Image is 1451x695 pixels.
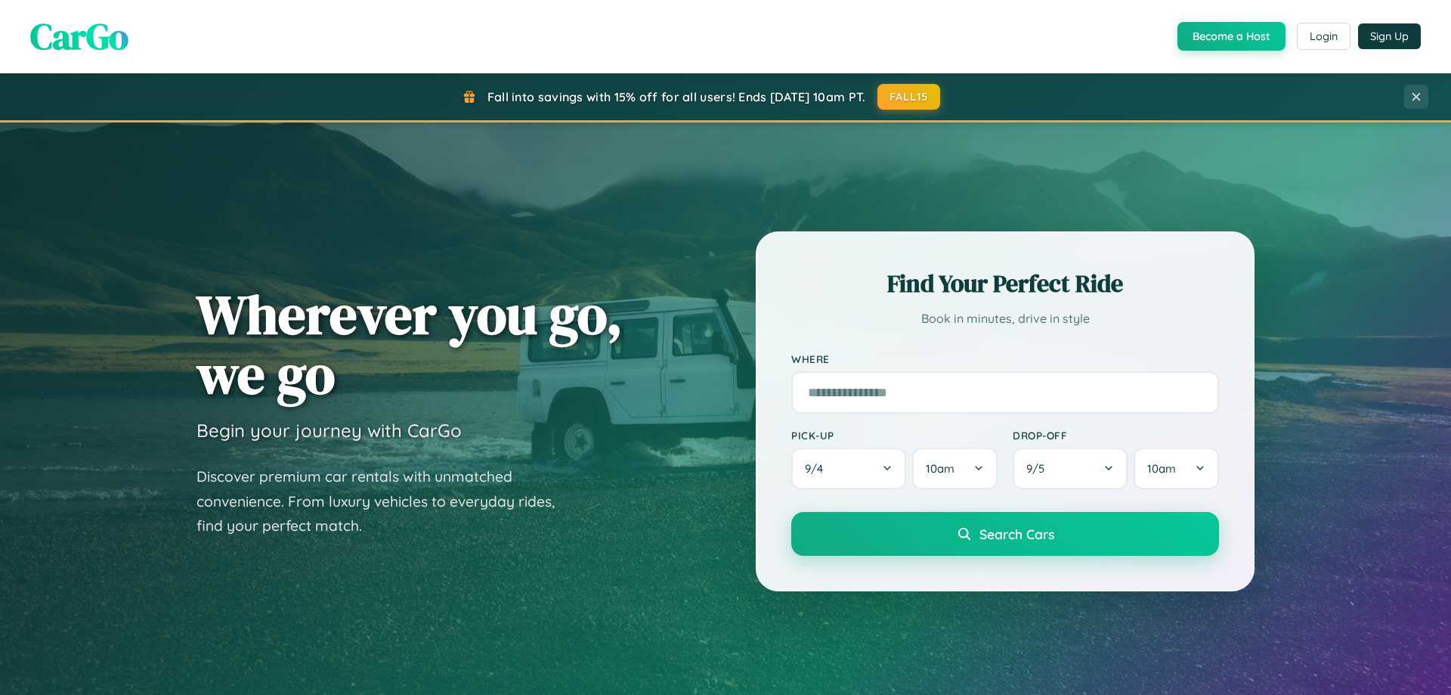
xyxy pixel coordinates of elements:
[1013,448,1128,489] button: 9/5
[196,419,462,442] h3: Begin your journey with CarGo
[979,526,1054,542] span: Search Cars
[791,512,1219,556] button: Search Cars
[805,461,831,476] span: 9 / 4
[30,11,128,61] span: CarGo
[791,448,906,489] button: 9/4
[791,429,998,442] label: Pick-up
[196,284,623,404] h1: Wherever you go, we go
[926,461,954,476] span: 10am
[1013,429,1219,442] label: Drop-off
[877,84,941,110] button: FALL15
[487,89,866,104] span: Fall into savings with 15% off for all users! Ends [DATE] 10am PT.
[1026,461,1052,476] span: 9 / 5
[1134,448,1219,489] button: 10am
[791,308,1219,330] p: Book in minutes, drive in style
[1147,461,1176,476] span: 10am
[1358,23,1421,49] button: Sign Up
[791,267,1219,300] h2: Find Your Perfect Ride
[196,464,574,538] p: Discover premium car rentals with unmatched convenience. From luxury vehicles to everyday rides, ...
[1177,22,1285,51] button: Become a Host
[791,352,1219,365] label: Where
[912,448,998,489] button: 10am
[1297,23,1350,50] button: Login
